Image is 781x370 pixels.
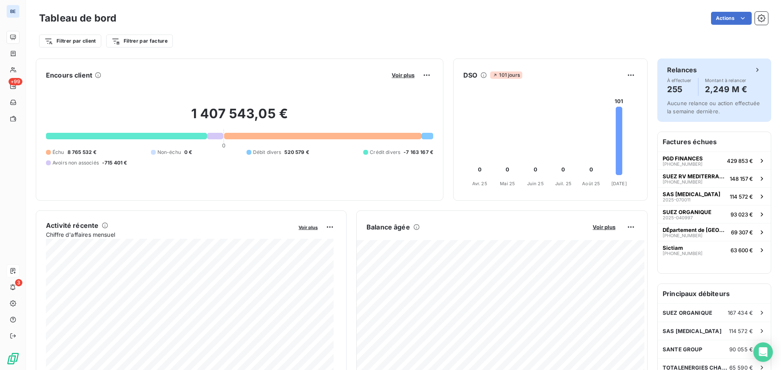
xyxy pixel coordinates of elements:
[299,225,318,230] span: Voir plus
[392,72,414,78] span: Voir plus
[555,181,572,186] tspan: Juil. 25
[296,223,320,231] button: Voir plus
[663,155,703,162] span: PGD FINANCES
[663,245,683,251] span: Sictiam
[593,224,615,230] span: Voir plus
[472,181,487,186] tspan: Avr. 25
[367,222,410,232] h6: Balance âgée
[590,223,618,231] button: Voir plus
[663,227,728,233] span: DÉpartement de [GEOGRAPHIC_DATA]
[106,35,173,48] button: Filtrer par facture
[582,181,600,186] tspan: Août 25
[222,142,225,149] span: 0
[663,251,702,256] span: [PHONE_NUMBER]
[15,279,22,286] span: 3
[663,173,726,180] span: SUEZ RV MEDITERRANEE
[729,328,753,334] span: 114 572 €
[667,78,692,83] span: À effectuer
[370,149,400,156] span: Crédit divers
[731,211,753,218] span: 93 023 €
[39,35,101,48] button: Filtrer par client
[663,180,702,184] span: [PHONE_NUMBER]
[46,70,92,80] h6: Encours client
[46,106,433,130] h2: 1 407 543,05 €
[404,149,433,156] span: -7 163 167 €
[730,175,753,182] span: 148 157 €
[667,65,697,75] h6: Relances
[463,70,477,80] h6: DSO
[658,151,771,169] button: PGD FINANCES[PHONE_NUMBER]429 853 €
[284,149,309,156] span: 520 579 €
[667,83,692,96] h4: 255
[658,132,771,151] h6: Factures échues
[7,5,20,18] div: BE
[658,241,771,259] button: Sictiam[PHONE_NUMBER]63 600 €
[157,149,181,156] span: Non-échu
[68,149,97,156] span: 8 765 532 €
[490,71,522,79] span: 101 jours
[663,328,722,334] span: SAS [MEDICAL_DATA]
[52,149,64,156] span: Échu
[711,12,752,25] button: Actions
[663,191,720,197] span: SAS [MEDICAL_DATA]
[728,309,753,316] span: 167 434 €
[729,346,753,353] span: 90 055 €
[753,342,773,362] div: Open Intercom Messenger
[705,78,747,83] span: Montant à relancer
[663,162,702,167] span: [PHONE_NUMBER]
[658,187,771,205] button: SAS [MEDICAL_DATA]2025-070011114 572 €
[731,247,753,253] span: 63 600 €
[705,83,747,96] h4: 2,249 M €
[611,181,627,186] tspan: [DATE]
[727,158,753,164] span: 429 853 €
[102,159,127,167] span: -715 401 €
[52,159,99,167] span: Avoirs non associés
[527,181,544,186] tspan: Juin 25
[658,205,771,223] button: SUEZ ORGANIQUE2025-04099793 023 €
[731,229,753,236] span: 69 307 €
[7,352,20,365] img: Logo LeanPay
[663,233,702,238] span: [PHONE_NUMBER]
[663,309,712,316] span: SUEZ ORGANIQUE
[663,197,690,202] span: 2025-070011
[663,215,693,220] span: 2025-040997
[184,149,192,156] span: 0 €
[658,284,771,303] h6: Principaux débiteurs
[667,100,760,115] span: Aucune relance ou action effectuée la semaine dernière.
[253,149,281,156] span: Débit divers
[658,169,771,187] button: SUEZ RV MEDITERRANEE[PHONE_NUMBER]148 157 €
[46,221,98,230] h6: Activité récente
[730,193,753,200] span: 114 572 €
[658,223,771,241] button: DÉpartement de [GEOGRAPHIC_DATA][PHONE_NUMBER]69 307 €
[389,71,417,79] button: Voir plus
[9,78,22,85] span: +99
[663,209,711,215] span: SUEZ ORGANIQUE
[39,11,116,26] h3: Tableau de bord
[500,181,515,186] tspan: Mai 25
[663,346,702,353] span: SANTE GROUP
[46,230,293,239] span: Chiffre d'affaires mensuel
